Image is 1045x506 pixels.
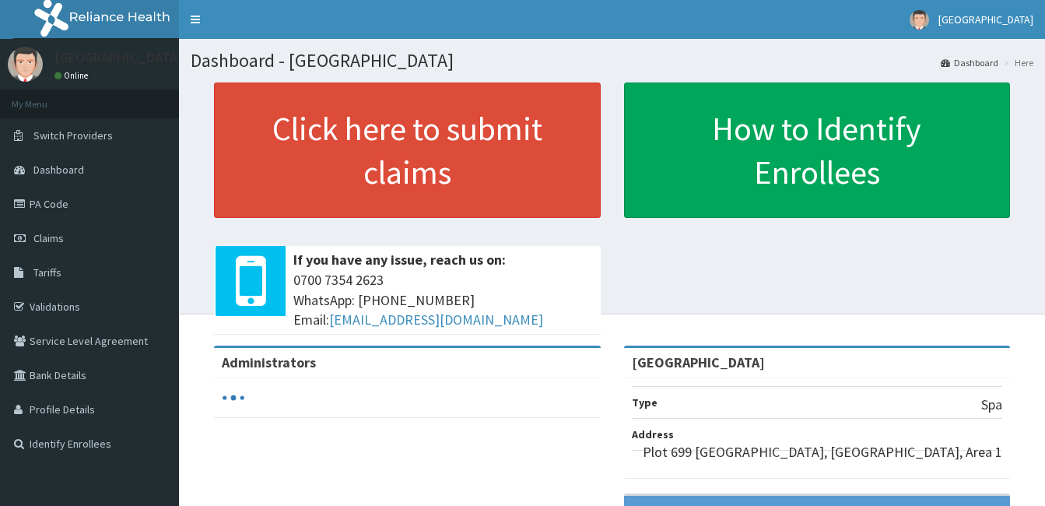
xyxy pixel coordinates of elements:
strong: [GEOGRAPHIC_DATA] [632,353,765,371]
span: [GEOGRAPHIC_DATA] [938,12,1033,26]
b: Administrators [222,353,316,371]
a: How to Identify Enrollees [624,83,1011,218]
b: If you have any issue, reach us on: [293,251,506,269]
a: Click here to submit claims [214,83,601,218]
span: Switch Providers [33,128,113,142]
b: Type [632,395,658,409]
h1: Dashboard - [GEOGRAPHIC_DATA] [191,51,1033,71]
p: Plot 699 [GEOGRAPHIC_DATA], [GEOGRAPHIC_DATA], Area 1 [643,442,1002,462]
a: Dashboard [941,56,998,69]
li: Here [1000,56,1033,69]
p: [GEOGRAPHIC_DATA] [54,51,183,65]
img: User Image [8,47,43,82]
img: User Image [910,10,929,30]
p: Spa [981,395,1002,415]
b: Address [632,427,674,441]
span: Claims [33,231,64,245]
span: Tariffs [33,265,61,279]
span: Dashboard [33,163,84,177]
a: [EMAIL_ADDRESS][DOMAIN_NAME] [329,311,543,329]
svg: audio-loading [222,386,245,409]
span: 0700 7354 2623 WhatsApp: [PHONE_NUMBER] Email: [293,270,593,330]
a: Online [54,70,92,81]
